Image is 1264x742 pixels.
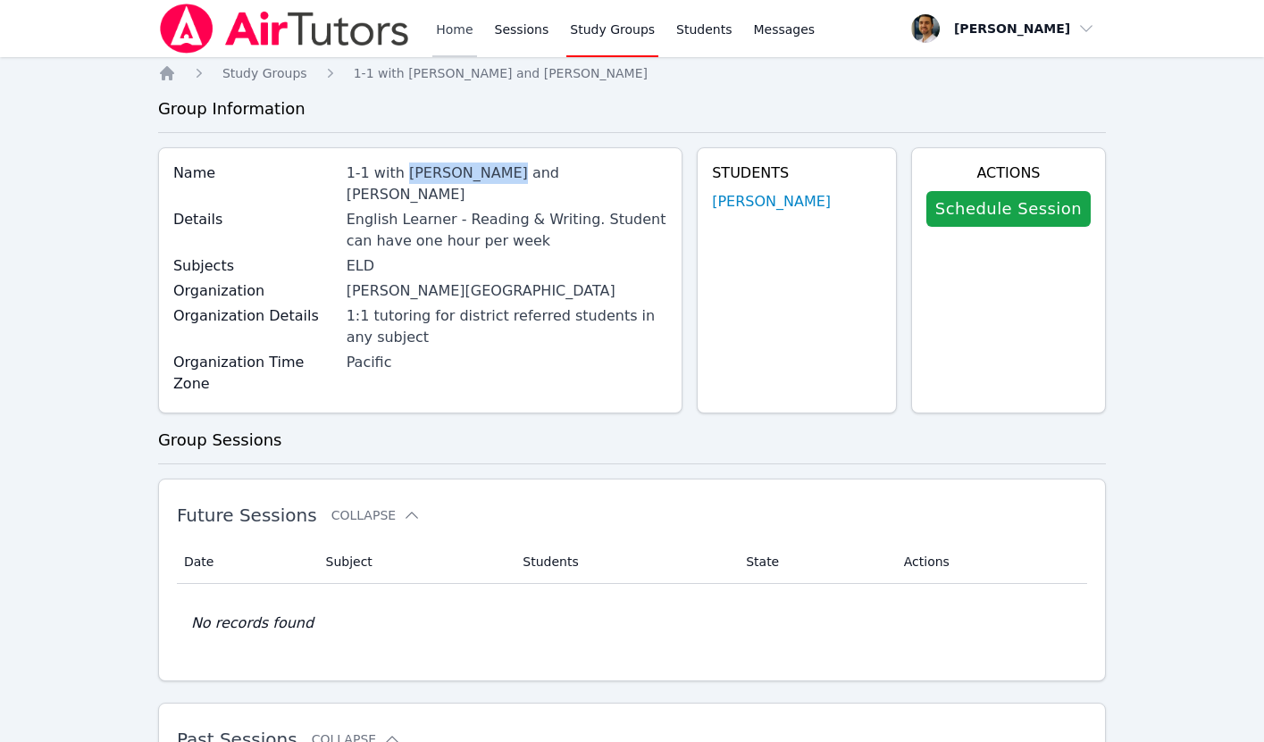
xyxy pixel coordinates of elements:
[173,280,336,302] label: Organization
[712,191,831,213] a: [PERSON_NAME]
[158,4,411,54] img: Air Tutors
[177,584,1087,663] td: No records found
[158,428,1106,453] h3: Group Sessions
[173,352,336,395] label: Organization Time Zone
[177,540,315,584] th: Date
[354,66,648,80] span: 1-1 with [PERSON_NAME] and [PERSON_NAME]
[158,96,1106,121] h3: Group Information
[712,163,882,184] h4: Students
[926,163,1091,184] h4: Actions
[347,255,668,277] div: ELD
[926,191,1091,227] a: Schedule Session
[354,64,648,82] a: 1-1 with [PERSON_NAME] and [PERSON_NAME]
[158,64,1106,82] nav: Breadcrumb
[347,280,668,302] div: [PERSON_NAME][GEOGRAPHIC_DATA]
[173,305,336,327] label: Organization Details
[173,209,336,230] label: Details
[173,255,336,277] label: Subjects
[893,540,1087,584] th: Actions
[735,540,893,584] th: State
[222,64,307,82] a: Study Groups
[754,21,816,38] span: Messages
[315,540,513,584] th: Subject
[347,305,668,348] div: 1:1 tutoring for district referred students in any subject
[177,504,317,526] span: Future Sessions
[173,163,336,184] label: Name
[331,506,421,524] button: Collapse
[512,540,735,584] th: Students
[347,209,668,252] div: English Learner - Reading & Writing. Student can have one hour per week
[222,66,307,80] span: Study Groups
[347,163,668,205] div: 1-1 with [PERSON_NAME] and [PERSON_NAME]
[347,352,668,373] div: Pacific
